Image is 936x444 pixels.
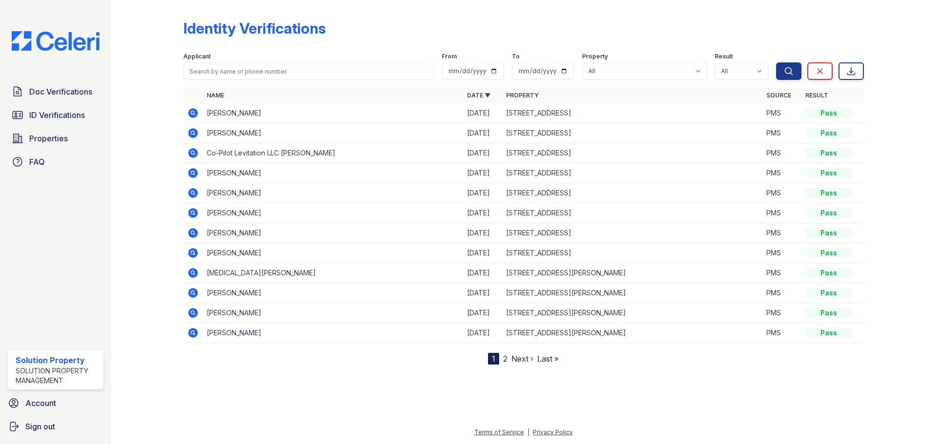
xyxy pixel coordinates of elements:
td: PMS [762,103,801,123]
td: [PERSON_NAME] [203,123,463,143]
label: From [442,53,457,60]
label: Applicant [183,53,211,60]
td: [MEDICAL_DATA][PERSON_NAME] [203,263,463,283]
td: [STREET_ADDRESS][PERSON_NAME] [502,303,762,323]
a: ID Verifications [8,105,103,125]
span: Sign out [25,421,55,432]
div: Pass [805,148,852,158]
td: PMS [762,183,801,203]
a: Properties [8,129,103,148]
td: PMS [762,323,801,343]
td: [PERSON_NAME] [203,243,463,263]
input: Search by name or phone number [183,62,434,80]
td: [STREET_ADDRESS] [502,123,762,143]
a: Source [766,92,791,99]
a: Privacy Policy [533,428,573,436]
td: [STREET_ADDRESS] [502,223,762,243]
td: [DATE] [463,243,502,263]
a: 2 [503,354,507,364]
div: Pass [805,288,852,298]
span: FAQ [29,156,45,168]
td: [DATE] [463,223,502,243]
label: Property [582,53,608,60]
td: PMS [762,123,801,143]
a: Date ▼ [467,92,490,99]
td: [PERSON_NAME] [203,303,463,323]
td: [STREET_ADDRESS] [502,243,762,263]
span: Doc Verifications [29,86,92,97]
td: [PERSON_NAME] [203,163,463,183]
td: [PERSON_NAME] [203,223,463,243]
td: PMS [762,203,801,223]
div: Pass [805,268,852,278]
td: PMS [762,163,801,183]
div: Pass [805,228,852,238]
td: [DATE] [463,163,502,183]
td: [DATE] [463,303,502,323]
td: [STREET_ADDRESS][PERSON_NAME] [502,323,762,343]
td: [DATE] [463,323,502,343]
a: Sign out [4,417,107,436]
td: [STREET_ADDRESS] [502,183,762,203]
div: Identity Verifications [183,19,326,37]
td: [PERSON_NAME] [203,323,463,343]
div: Pass [805,208,852,218]
td: [STREET_ADDRESS][PERSON_NAME] [502,263,762,283]
label: Result [715,53,733,60]
a: Doc Verifications [8,82,103,101]
div: Solution Property Management [16,366,99,386]
div: Pass [805,188,852,198]
td: [DATE] [463,183,502,203]
td: [DATE] [463,283,502,303]
span: ID Verifications [29,109,85,121]
div: | [527,428,529,436]
td: [STREET_ADDRESS] [502,103,762,123]
div: Pass [805,108,852,118]
span: Properties [29,133,68,144]
a: FAQ [8,152,103,172]
td: PMS [762,263,801,283]
td: [DATE] [463,203,502,223]
img: CE_Logo_Blue-a8612792a0a2168367f1c8372b55b34899dd931a85d93a1a3d3e32e68fde9ad4.png [4,31,107,51]
div: Pass [805,128,852,138]
span: Account [25,397,56,409]
td: [STREET_ADDRESS] [502,203,762,223]
a: Result [805,92,828,99]
td: [PERSON_NAME] [203,183,463,203]
div: Pass [805,328,852,338]
a: Name [207,92,224,99]
a: Account [4,393,107,413]
a: Last » [537,354,559,364]
td: [PERSON_NAME] [203,103,463,123]
td: [DATE] [463,123,502,143]
td: [STREET_ADDRESS][PERSON_NAME] [502,283,762,303]
div: Pass [805,248,852,258]
td: PMS [762,303,801,323]
div: Solution Property [16,354,99,366]
td: [DATE] [463,103,502,123]
td: PMS [762,283,801,303]
td: PMS [762,243,801,263]
a: Terms of Service [474,428,524,436]
a: Next › [511,354,533,364]
td: [PERSON_NAME] [203,283,463,303]
td: [STREET_ADDRESS] [502,163,762,183]
td: [PERSON_NAME] [203,203,463,223]
div: Pass [805,308,852,318]
td: Co-Pilot Levitation LLC [PERSON_NAME] [203,143,463,163]
div: Pass [805,168,852,178]
td: [DATE] [463,263,502,283]
label: To [512,53,520,60]
td: [STREET_ADDRESS] [502,143,762,163]
td: [DATE] [463,143,502,163]
td: PMS [762,223,801,243]
a: Property [506,92,539,99]
div: 1 [488,353,499,365]
td: PMS [762,143,801,163]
